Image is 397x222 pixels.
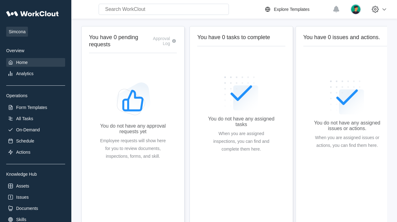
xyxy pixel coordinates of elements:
a: Form Templates [6,103,65,112]
a: All Tasks [6,114,65,123]
div: Schedule [16,138,34,143]
div: Assets [16,183,29,188]
div: Explore Templates [274,7,310,12]
div: When you are assigned issues or actions, you can find them here. [313,134,381,149]
a: Explore Templates [264,6,329,13]
div: Overview [6,48,65,53]
div: Issues [16,195,29,200]
a: Analytics [6,69,65,78]
div: Approval Log [149,36,170,46]
div: Form Templates [16,105,47,110]
div: Home [16,60,28,65]
h2: You have 0 pending requests [89,34,149,48]
div: You do not have any assigned issues or actions. [313,120,381,131]
div: Knowledge Hub [6,172,65,177]
a: Home [6,58,65,67]
a: Assets [6,182,65,190]
div: You do not have any assigned tasks [207,116,275,127]
h2: You have 0 tasks to complete [197,34,285,41]
div: Employee requests will show here for you to review documents, inspections, forms, and skill. [99,137,167,160]
div: Documents [16,206,38,211]
a: On-Demand [6,125,65,134]
div: Analytics [16,71,33,76]
div: On-Demand [16,127,40,132]
div: You do not have any approval requests yet [99,123,167,134]
span: Simcona [6,27,28,37]
a: Actions [6,148,65,156]
input: Search WorkClout [99,4,229,15]
img: user.png [350,4,361,15]
a: Issues [6,193,65,202]
div: Operations [6,93,65,98]
div: Actions [16,150,30,155]
h2: You have 0 issues and actions. [303,34,391,41]
a: Documents [6,204,65,213]
a: Schedule [6,137,65,145]
div: All Tasks [16,116,33,121]
div: When you are assigned inspections, you can find and complete them here. [207,130,275,153]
